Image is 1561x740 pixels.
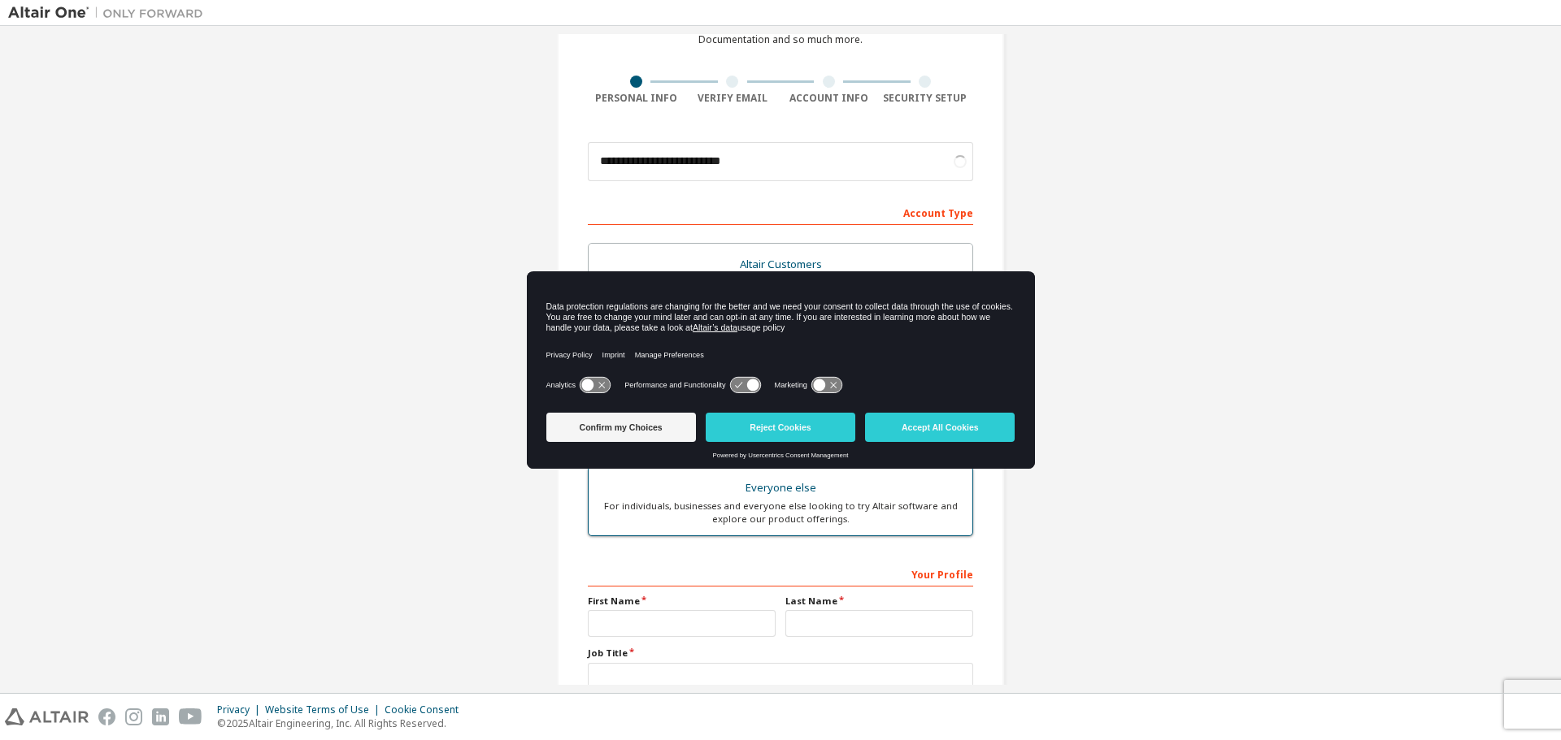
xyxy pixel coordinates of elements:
[588,647,973,660] label: Job Title
[598,253,963,276] div: Altair Customers
[265,703,385,716] div: Website Terms of Use
[217,703,265,716] div: Privacy
[8,5,211,21] img: Altair One
[598,477,963,500] div: Everyone else
[217,716,468,730] p: © 2025 Altair Engineering, Inc. All Rights Reserved.
[125,708,142,725] img: instagram.svg
[385,703,468,716] div: Cookie Consent
[152,708,169,725] img: linkedin.svg
[785,595,973,608] label: Last Name
[685,92,781,105] div: Verify Email
[877,92,974,105] div: Security Setup
[588,595,776,608] label: First Name
[588,199,973,225] div: Account Type
[598,500,963,526] div: For individuals, businesses and everyone else looking to try Altair software and explore our prod...
[5,708,89,725] img: altair_logo.svg
[588,92,685,105] div: Personal Info
[780,92,877,105] div: Account Info
[179,708,202,725] img: youtube.svg
[98,708,115,725] img: facebook.svg
[588,560,973,586] div: Your Profile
